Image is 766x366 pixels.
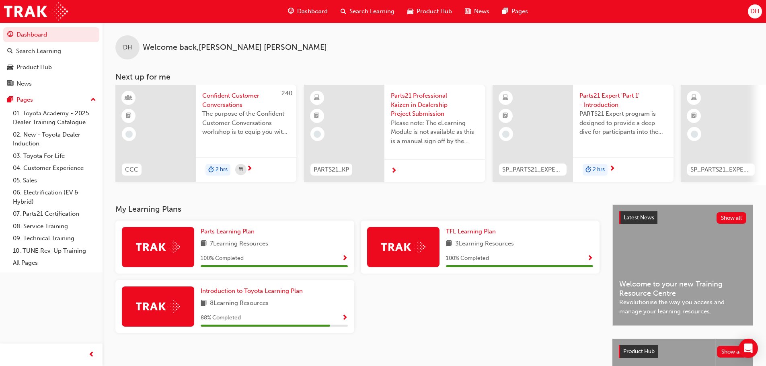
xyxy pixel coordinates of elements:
[90,95,96,105] span: up-icon
[587,255,593,262] span: Show Progress
[10,257,99,269] a: All Pages
[3,44,99,59] a: Search Learning
[455,239,514,249] span: 3 Learning Resources
[7,31,13,39] span: guage-icon
[503,93,508,103] span: learningResourceType_ELEARNING-icon
[502,131,509,138] span: learningRecordVerb_NONE-icon
[465,6,471,16] span: news-icon
[446,228,496,235] span: TFL Learning Plan
[417,7,452,16] span: Product Hub
[691,111,697,121] span: booktick-icon
[143,43,327,52] span: Welcome back , [PERSON_NAME] [PERSON_NAME]
[401,3,458,20] a: car-iconProduct Hub
[391,168,397,175] span: next-icon
[304,85,485,182] a: PARTS21_KPParts21 Professional Kaizen in Dealership Project SubmissionPlease note: The eLearning ...
[216,165,228,174] span: 2 hrs
[10,150,99,162] a: 03. Toyota For Life
[3,92,99,107] button: Pages
[4,2,68,20] img: Trak
[7,96,13,104] span: pages-icon
[691,131,698,138] span: learningRecordVerb_NONE-icon
[115,85,296,182] a: 240CCCConfident Customer ConversationsThe purpose of the Confident Customer Conversations worksho...
[115,204,600,214] h3: My Learning Plans
[717,346,747,358] button: Show all
[210,299,269,309] span: 8 Learning Resources
[342,254,348,264] button: Show Progress
[503,111,508,121] span: booktick-icon
[201,254,244,263] span: 100 % Completed
[619,280,746,298] span: Welcome to your new Training Resource Centre
[624,214,654,221] span: Latest News
[496,3,534,20] a: pages-iconPages
[125,165,138,174] span: CCC
[587,254,593,264] button: Show Progress
[381,241,425,253] img: Trak
[201,227,258,236] a: Parts Learning Plan
[314,165,349,174] span: PARTS21_KP
[446,227,499,236] a: TFL Learning Plan
[342,315,348,322] span: Show Progress
[88,350,94,360] span: prev-icon
[10,245,99,257] a: 10. TUNE Rev-Up Training
[748,4,762,18] button: DH
[297,7,328,16] span: Dashboard
[579,91,667,109] span: Parts21 Expert 'Part 1' - Introduction
[201,299,207,309] span: book-icon
[3,76,99,91] a: News
[717,212,747,224] button: Show all
[3,60,99,75] a: Product Hub
[125,131,133,138] span: learningRecordVerb_NONE-icon
[16,63,52,72] div: Product Hub
[458,3,496,20] a: news-iconNews
[7,64,13,71] span: car-icon
[10,232,99,245] a: 09. Technical Training
[349,7,394,16] span: Search Learning
[288,6,294,16] span: guage-icon
[7,48,13,55] span: search-icon
[511,7,528,16] span: Pages
[691,93,697,103] span: learningResourceType_ELEARNING-icon
[136,300,180,313] img: Trak
[619,211,746,224] a: Latest NewsShow all
[202,91,290,109] span: Confident Customer Conversations
[202,109,290,137] span: The purpose of the Confident Customer Conversations workshop is to equip you with tools to commun...
[103,72,766,82] h3: Next up for me
[314,111,320,121] span: booktick-icon
[341,6,346,16] span: search-icon
[3,26,99,92] button: DashboardSearch LearningProduct HubNews
[623,348,655,355] span: Product Hub
[7,80,13,88] span: news-icon
[690,165,752,174] span: SP_PARTS21_EXPERTP2_1223_EL
[585,165,591,175] span: duration-icon
[16,95,33,104] div: Pages
[10,162,99,174] a: 04. Customer Experience
[314,93,320,103] span: learningResourceType_ELEARNING-icon
[16,47,61,56] div: Search Learning
[246,166,253,173] span: next-icon
[136,241,180,253] img: Trak
[334,3,401,20] a: search-iconSearch Learning
[201,239,207,249] span: book-icon
[10,107,99,129] a: 01. Toyota Academy - 2025 Dealer Training Catalogue
[739,339,758,358] div: Open Intercom Messenger
[201,287,303,294] span: Introduction to Toyota Learning Plan
[609,166,615,173] span: next-icon
[612,204,753,326] a: Latest NewsShow allWelcome to your new Training Resource CentreRevolutionise the way you access a...
[619,345,747,358] a: Product HubShow all
[201,313,241,323] span: 88 % Completed
[201,286,306,296] a: Introduction to Toyota Learning Plan
[502,165,563,174] span: SP_PARTS21_EXPERTP1_1223_EL
[391,91,478,119] span: Parts21 Professional Kaizen in Dealership Project Submission
[123,43,132,52] span: DH
[10,220,99,233] a: 08. Service Training
[342,255,348,262] span: Show Progress
[239,165,243,175] span: calendar-icon
[502,6,508,16] span: pages-icon
[281,3,334,20] a: guage-iconDashboard
[10,186,99,208] a: 06. Electrification (EV & Hybrid)
[593,165,605,174] span: 2 hrs
[407,6,413,16] span: car-icon
[3,27,99,42] a: Dashboard
[126,93,131,103] span: learningResourceType_INSTRUCTOR_LED-icon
